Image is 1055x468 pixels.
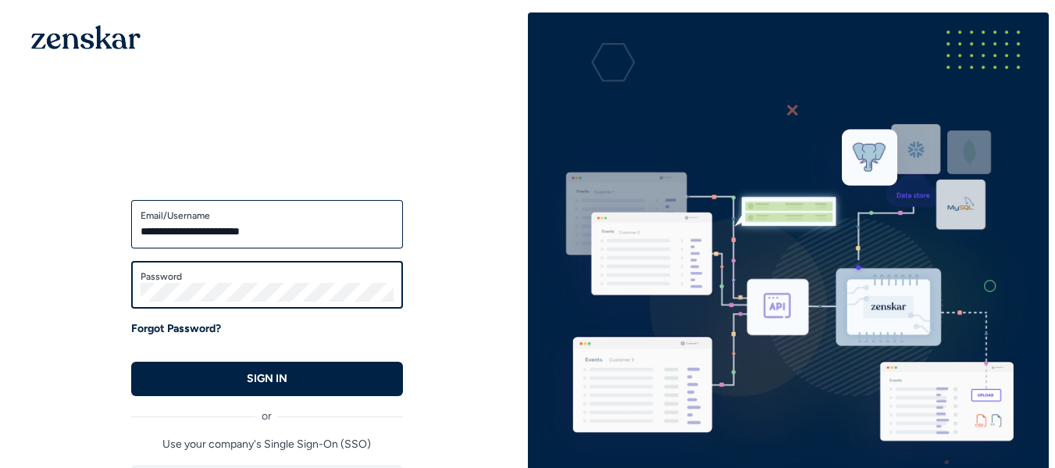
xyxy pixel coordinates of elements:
[141,270,394,283] label: Password
[31,25,141,49] img: 1OGAJ2xQqyY4LXKgY66KYq0eOWRCkrZdAb3gUhuVAqdWPZE9SRJmCz+oDMSn4zDLXe31Ii730ItAGKgCKgCCgCikA4Av8PJUP...
[141,209,394,222] label: Email/Username
[131,362,403,396] button: SIGN IN
[131,396,403,424] div: or
[131,321,221,337] a: Forgot Password?
[247,371,287,387] p: SIGN IN
[131,437,403,452] p: Use your company's Single Sign-On (SSO)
